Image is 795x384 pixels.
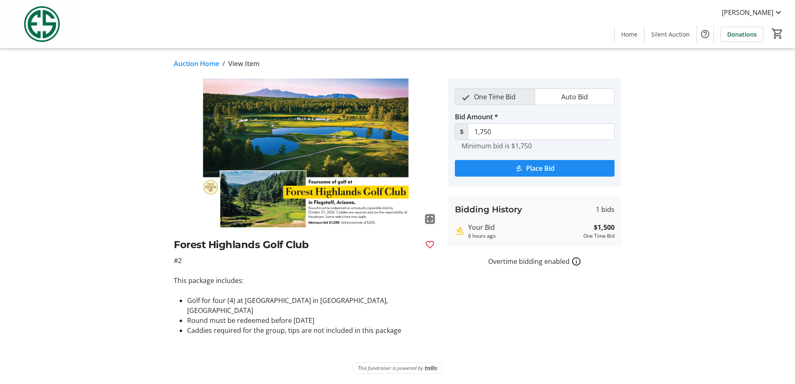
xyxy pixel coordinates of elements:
[469,89,521,105] span: One Time Bid
[422,236,438,253] button: Favourite
[455,203,522,216] h3: Bidding History
[715,6,790,19] button: [PERSON_NAME]
[174,79,438,227] img: Image
[174,237,418,252] h2: Forest Highlands Golf Club
[425,214,435,224] mat-icon: fullscreen
[455,160,615,177] button: Place Bid
[5,3,79,45] img: Evans Scholars Foundation's Logo
[358,364,423,372] span: This fundraiser is powered by
[174,276,438,286] p: This package includes:
[468,232,580,240] div: 6 hours ago
[722,7,773,17] span: [PERSON_NAME]
[228,59,259,69] span: View Item
[425,365,437,371] img: Trellis Logo
[462,142,532,150] tr-hint: Minimum bid is $1,750
[697,26,714,42] button: Help
[174,256,182,266] span: #2
[187,325,438,335] li: Caddies required for the group, tips are not included in this package
[187,295,438,315] li: Golf for four (4) at [GEOGRAPHIC_DATA] in [GEOGRAPHIC_DATA], [GEOGRAPHIC_DATA]
[455,226,465,236] mat-icon: Highest bid
[556,89,593,105] span: Auto Bid
[651,30,690,39] span: Silent Auction
[615,27,644,42] a: Home
[621,30,637,39] span: Home
[455,112,498,122] label: Bid Amount *
[187,315,438,325] li: Round must be redeemed before [DATE]
[468,222,580,232] div: Your Bid
[721,27,763,42] a: Donations
[583,232,615,240] div: One Time Bid
[222,59,225,69] span: /
[526,163,555,173] span: Place Bid
[644,27,696,42] a: Silent Auction
[448,256,621,266] div: Overtime bidding enabled
[594,222,615,232] strong: $1,500
[770,26,785,41] button: Cart
[727,30,757,39] span: Donations
[455,123,468,140] span: $
[571,256,581,266] a: How overtime bidding works for silent auctions
[174,59,219,69] a: Auction Home
[596,204,615,214] span: 1 bids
